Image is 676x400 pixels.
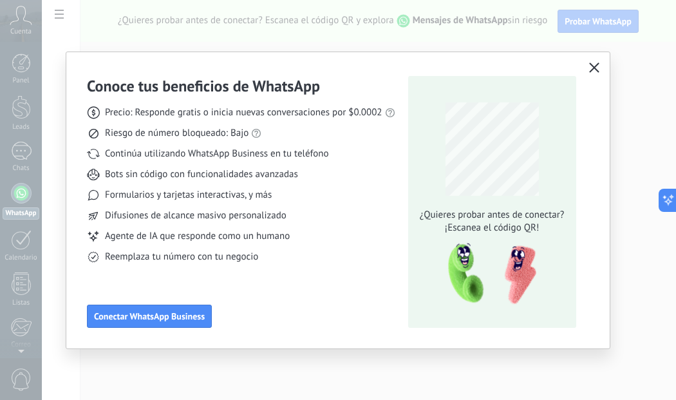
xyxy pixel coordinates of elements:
span: Conectar WhatsApp Business [94,312,205,321]
img: qr-pic-1x.png [437,240,539,309]
button: Conectar WhatsApp Business [87,305,212,328]
h3: Conoce tus beneficios de WhatsApp [87,76,320,96]
span: Precio: Responde gratis o inicia nuevas conversaciones por $0.0002 [105,106,382,119]
span: Agente de IA que responde como un humano [105,230,290,243]
span: Formularios y tarjetas interactivas, y más [105,189,272,202]
span: Bots sin código con funcionalidades avanzadas [105,168,298,181]
span: Continúa utilizando WhatsApp Business en tu teléfono [105,148,328,160]
span: ¿Quieres probar antes de conectar? [416,209,568,222]
span: Riesgo de número bloqueado: Bajo [105,127,249,140]
span: Reemplaza tu número con tu negocio [105,251,258,263]
span: Difusiones de alcance masivo personalizado [105,209,286,222]
span: ¡Escanea el código QR! [416,222,568,234]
